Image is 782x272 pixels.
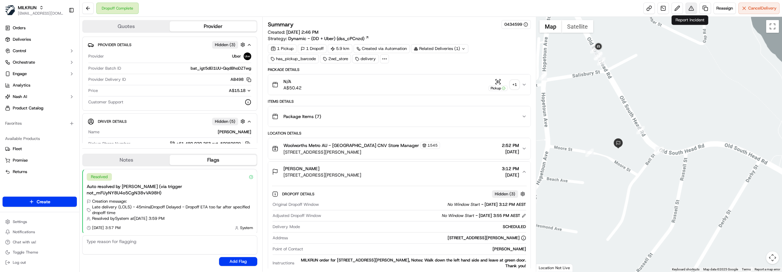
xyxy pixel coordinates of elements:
button: Toggle Theme [3,248,77,257]
span: Package Items ( 7 ) [283,113,321,120]
span: Dynamic - (DD + Uber) (dss_cPCnzd) [288,35,364,42]
div: Past conversations [6,83,43,88]
span: Resolved by System [92,216,129,221]
span: [PERSON_NAME] [20,116,52,121]
span: Map data ©2025 Google [703,268,738,271]
div: 32 [590,45,598,53]
a: Analytics [3,80,77,90]
span: 2:52 PM [502,142,519,149]
div: [PERSON_NAME] [306,246,526,252]
div: has_pickup_barcode [268,54,319,63]
a: Returns [5,169,74,175]
span: 1545 [428,143,438,148]
div: Start new chat [29,61,105,67]
img: Nash [6,6,19,19]
button: CancelDelivery [738,3,779,14]
img: Hannah Dayet [6,93,17,103]
div: 33 [594,52,602,60]
span: - [476,213,478,219]
span: [DATE] 3:57 PM [92,225,121,230]
span: Created: [268,29,318,35]
button: Settings [3,217,77,226]
span: Address [273,235,288,241]
div: Resolved [87,173,112,181]
button: See all [99,81,116,89]
button: Reassign [713,3,736,14]
div: 24 [655,147,664,155]
span: [DATE] 3:12 PM AEST [485,202,526,207]
div: 1 Pickup [268,44,296,53]
span: N/A [283,78,302,85]
a: Fleet [5,146,74,152]
span: Customer Support [88,99,123,105]
span: Point of Contact [273,246,303,252]
span: Create [37,199,50,205]
a: Product Catalog [3,103,77,113]
span: Name [88,129,99,135]
button: Nash AI [3,92,77,102]
button: Notes [83,155,170,165]
button: Chat with us! [3,238,77,247]
a: Created via Automation [354,44,410,53]
div: 27 [539,72,547,80]
a: +61 480 020 263 ext. 50950609 [170,140,251,147]
span: Creation message: [92,199,127,204]
span: Reassign [716,5,733,11]
span: Late delivery (LOLS) - 45mins | Dropoff Delayed - Dropoff ETA too far after specified dropoff time [92,204,253,216]
button: Hidden (3) [212,41,247,49]
span: Provider Batch ID [88,66,121,71]
span: Engage [13,71,27,77]
span: [PERSON_NAME] [283,165,319,172]
a: 💻API Documentation [51,140,105,151]
button: Keyboard shortcuts [672,267,699,272]
span: Provider Details [98,42,131,47]
a: Terms (opens in new tab) [742,268,751,271]
span: Pylon [63,158,77,163]
span: • [53,99,55,104]
span: Nash AI [13,94,27,100]
div: Favorites [3,118,77,129]
div: 📗 [6,143,11,148]
a: Open this area in Google Maps (opens a new window) [538,263,559,272]
span: Driver Details [98,119,127,124]
span: No Window Start [442,213,474,219]
span: Cancel Delivery [748,5,777,11]
img: uber-new-logo.jpeg [244,52,251,60]
span: Dropoff Details [282,192,316,197]
div: + 1 [510,80,519,89]
button: N/AA$50.42Pickup+1 [268,74,530,95]
span: [STREET_ADDRESS][PERSON_NAME] [283,172,361,178]
input: Got a question? Start typing here... [17,41,115,48]
button: MILKRUNMILKRUN[EMAIL_ADDRESS][DOMAIN_NAME] [3,3,66,18]
button: A$15.18 [195,88,251,94]
span: Woolworths Metro AU - [GEOGRAPHIC_DATA] CNV Store Manager [283,142,419,149]
button: Promise [3,155,77,165]
span: [DATE] 2:46 PM [286,29,318,35]
button: Pickup+1 [488,79,519,91]
div: Available Products [3,134,77,144]
img: 1736555255976-a54dd68f-1ca7-489b-9aae-adbdc363a1c4 [6,61,18,72]
button: [EMAIL_ADDRESS][DOMAIN_NAME] [18,11,63,16]
button: Orchestrate [3,57,77,67]
button: Provider [170,21,256,31]
div: 5.9 km [328,44,352,53]
button: Package Items (7) [268,106,530,127]
span: Orchestrate [13,59,35,65]
span: Settings [13,219,27,224]
button: Driver DetailsHidden (5) [88,116,252,127]
img: MILKRUN [5,5,15,15]
button: MILKRUN [18,4,37,11]
button: Log out [3,258,77,267]
span: System [240,225,253,230]
span: A$50.42 [283,85,302,91]
button: Quotes [83,21,170,31]
span: Hidden ( 3 ) [215,42,235,48]
button: Flags [170,155,256,165]
div: Location Details [268,131,531,136]
div: 25 [636,126,645,134]
button: Map camera controls [766,251,779,264]
button: Add Flag [219,257,257,266]
span: - [481,202,483,207]
div: Pickup [488,86,508,91]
